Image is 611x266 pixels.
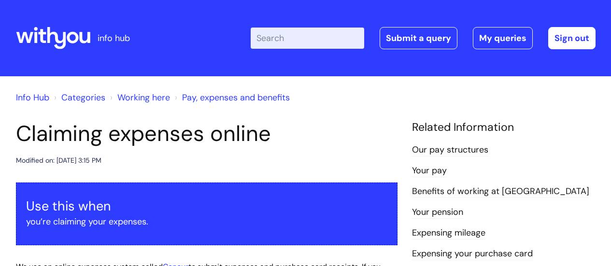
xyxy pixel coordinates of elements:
li: Working here [108,90,170,105]
a: Info Hub [16,92,49,103]
a: Your pension [412,206,463,219]
a: Benefits of working at [GEOGRAPHIC_DATA] [412,185,589,198]
h4: Related Information [412,121,596,134]
li: Solution home [52,90,105,105]
input: Search [251,28,364,49]
a: Our pay structures [412,144,488,156]
p: info hub [98,30,130,46]
a: Expensing your purchase card [412,248,533,260]
a: Pay, expenses and benefits [182,92,290,103]
a: Categories [61,92,105,103]
div: | - [251,27,596,49]
a: Sign out [548,27,596,49]
p: you’re claiming your expenses. [26,214,387,229]
li: Pay, expenses and benefits [172,90,290,105]
h3: Use this when [26,198,387,214]
a: Working here [117,92,170,103]
h1: Claiming expenses online [16,121,398,147]
a: Submit a query [380,27,457,49]
a: Expensing mileage [412,227,485,239]
a: My queries [473,27,533,49]
div: Modified on: [DATE] 3:15 PM [16,154,101,167]
a: Your pay [412,165,447,177]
